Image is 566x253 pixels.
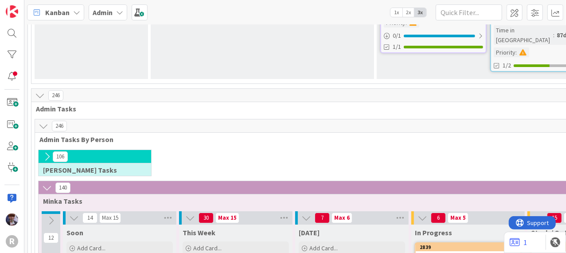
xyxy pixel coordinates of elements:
[494,25,553,45] div: Time in [GEOGRAPHIC_DATA]
[315,213,330,223] span: 7
[431,213,446,223] span: 6
[48,90,63,101] span: 246
[193,244,222,252] span: Add Card...
[309,244,338,252] span: Add Card...
[93,8,113,17] b: Admin
[393,31,401,40] span: 0 / 1
[402,8,414,17] span: 2x
[19,1,40,12] span: Support
[515,47,517,57] span: :
[43,233,59,243] span: 12
[52,121,67,131] span: 246
[553,30,554,40] span: :
[6,235,18,248] div: R
[6,5,18,18] img: Visit kanbanzone.com
[414,8,426,17] span: 3x
[199,213,214,223] span: 30
[547,213,562,223] span: 15
[420,244,520,250] div: 2839
[436,4,502,20] input: Quick Filter...
[450,216,466,220] div: Max 5
[183,228,215,237] span: This Week
[393,42,401,51] span: 1/1
[55,182,70,193] span: 140
[102,216,118,220] div: Max 15
[503,61,511,70] span: 1/2
[66,228,83,237] span: Soon
[381,30,486,41] div: 0/1
[53,151,68,162] span: 106
[43,166,140,174] span: Kelly Tasks
[218,216,237,220] div: Max 15
[334,216,350,220] div: Max 6
[416,243,520,251] div: 2839
[77,244,105,252] span: Add Card...
[510,237,527,248] a: 1
[494,47,515,57] div: Priority
[390,8,402,17] span: 1x
[45,7,70,18] span: Kanban
[299,228,320,237] span: Today
[415,228,452,237] span: In Progress
[6,213,18,226] img: ML
[82,213,98,223] span: 14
